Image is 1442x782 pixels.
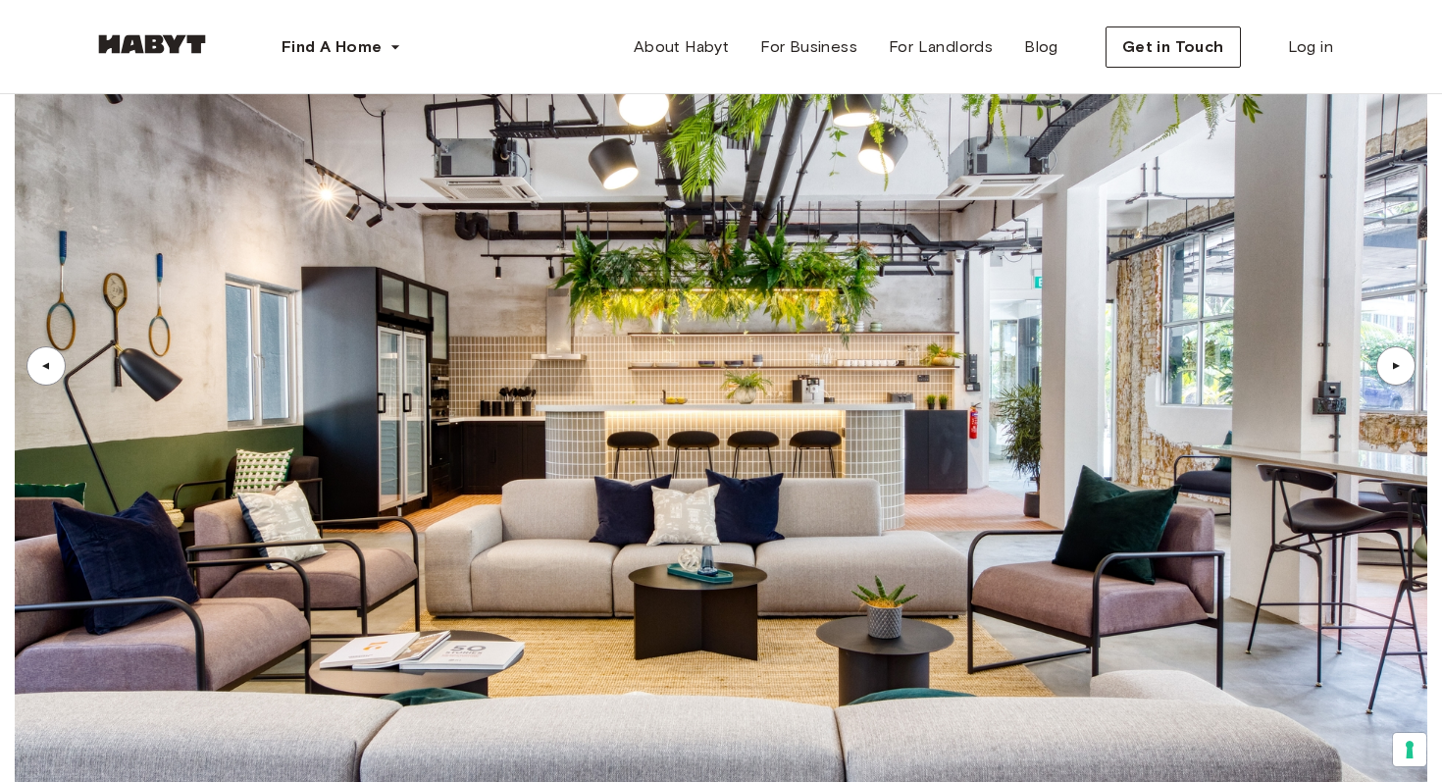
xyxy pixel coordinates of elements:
span: Blog [1024,35,1058,59]
span: For Business [760,35,857,59]
button: Find A Home [266,27,417,67]
a: For Landlords [873,27,1008,67]
div: ▲ [1386,360,1406,372]
div: ▲ [36,360,56,372]
img: Habyt [93,34,211,54]
span: Get in Touch [1122,35,1224,59]
span: For Landlords [889,35,993,59]
a: About Habyt [618,27,745,67]
button: Your consent preferences for tracking technologies [1393,733,1426,766]
button: Get in Touch [1106,26,1241,68]
a: For Business [745,27,873,67]
a: Log in [1272,27,1349,67]
span: Find A Home [282,35,382,59]
span: Log in [1288,35,1333,59]
span: About Habyt [634,35,729,59]
a: Blog [1008,27,1074,67]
